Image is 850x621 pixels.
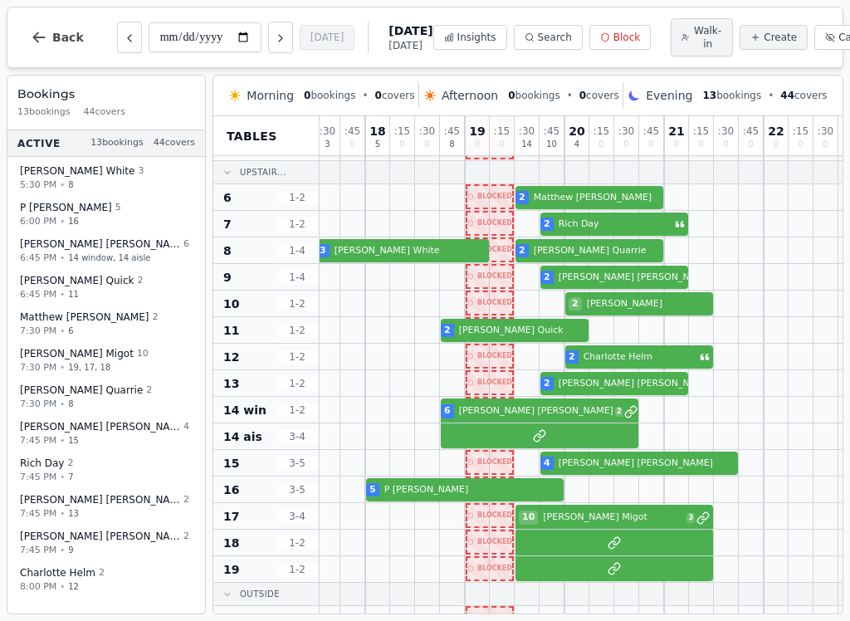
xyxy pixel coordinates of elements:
[11,378,202,417] button: [PERSON_NAME] Quarrie27:30 PM•8
[544,271,550,285] span: 2
[11,159,202,198] button: [PERSON_NAME] White35:30 PM•8
[540,511,685,525] span: [PERSON_NAME] Migot
[60,215,65,227] span: •
[223,349,239,365] span: 12
[67,457,73,471] span: 2
[20,530,180,543] span: [PERSON_NAME] [PERSON_NAME]
[743,126,759,136] span: : 45
[643,126,659,136] span: : 45
[818,126,833,136] span: : 30
[444,324,451,338] span: 2
[823,140,828,149] span: 0
[693,126,709,136] span: : 15
[569,297,582,311] span: 2
[146,384,152,398] span: 2
[223,482,239,498] span: 16
[240,588,280,600] span: Outside
[375,90,382,101] span: 0
[394,126,410,136] span: : 15
[138,164,144,178] span: 3
[20,433,56,447] span: 7:45 PM
[11,451,202,490] button: Rich Day27:45 PM•7
[508,89,559,102] span: bookings
[475,140,480,149] span: 0
[11,524,202,563] button: [PERSON_NAME] [PERSON_NAME]27:45 PM•9
[331,244,486,258] span: [PERSON_NAME] White
[247,87,294,104] span: Morning
[277,510,317,523] span: 3 - 4
[519,244,525,258] span: 2
[60,325,65,337] span: •
[277,244,317,257] span: 1 - 4
[444,404,451,418] span: 6
[17,136,61,149] span: Active
[223,189,232,206] span: 6
[594,126,609,136] span: : 15
[68,215,79,227] span: 16
[20,310,149,324] span: Matthew [PERSON_NAME]
[674,140,679,149] span: 0
[277,430,317,443] span: 3 - 4
[702,90,716,101] span: 13
[60,361,65,374] span: •
[584,297,710,311] span: [PERSON_NAME]
[20,397,56,411] span: 7:30 PM
[183,420,189,434] span: 4
[20,201,112,214] span: P [PERSON_NAME]
[183,237,189,252] span: 6
[344,126,360,136] span: : 45
[99,566,105,580] span: 2
[388,39,432,52] span: [DATE]
[277,377,317,390] span: 1 - 2
[20,420,180,433] span: [PERSON_NAME] [PERSON_NAME]
[68,325,73,337] span: 6
[223,428,262,445] span: 14 ais
[579,90,586,101] span: 0
[320,244,326,258] span: 3
[117,22,142,53] button: Previous day
[798,140,803,149] span: 0
[60,398,65,410] span: •
[223,375,239,392] span: 13
[183,493,189,507] span: 2
[793,126,808,136] span: : 15
[60,252,65,264] span: •
[20,493,180,506] span: [PERSON_NAME] [PERSON_NAME]
[277,324,317,337] span: 1 - 2
[530,191,660,205] span: Matthew [PERSON_NAME]
[648,140,653,149] span: 0
[52,32,84,43] span: Back
[277,350,317,364] span: 1 - 2
[84,105,125,120] span: 44 covers
[304,90,310,101] span: 0
[183,530,189,544] span: 2
[277,563,317,576] span: 1 - 2
[569,350,575,364] span: 2
[20,178,56,192] span: 5:30 PM
[68,252,150,264] span: 14 window, 14 aisle
[268,22,293,53] button: Next day
[325,140,330,149] span: 3
[68,288,79,301] span: 11
[227,128,277,144] span: Tables
[444,126,460,136] span: : 45
[589,25,651,50] button: Block
[567,89,573,102] span: •
[574,140,579,149] span: 4
[442,87,498,104] span: Afternoon
[20,274,134,287] span: [PERSON_NAME] Quick
[60,288,65,301] span: •
[519,191,525,205] span: 2
[304,89,355,102] span: bookings
[433,25,507,50] button: Insights
[11,560,202,599] button: Charlotte Helm28:00 PM•12
[598,140,603,149] span: 0
[519,126,535,136] span: : 30
[20,506,56,521] span: 7:45 PM
[615,407,623,417] span: 2
[68,398,73,410] span: 8
[17,86,195,102] h3: Bookings
[544,126,559,136] span: : 45
[494,126,510,136] span: : 15
[20,566,95,579] span: Charlotte Helm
